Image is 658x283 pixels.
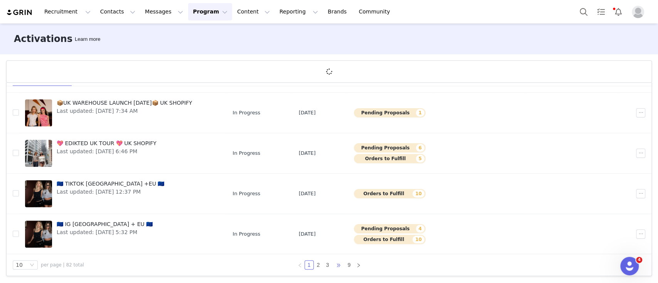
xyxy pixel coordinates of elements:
[632,6,644,18] img: placeholder-profile.jpg
[627,6,652,18] button: Profile
[40,3,95,20] button: Recruitment
[30,263,34,268] i: icon: down
[345,261,353,269] a: 9
[305,261,313,269] a: 1
[57,107,192,115] span: Last updated: [DATE] 7:34 AM
[188,3,232,20] button: Program
[323,260,332,270] li: 3
[323,261,332,269] a: 3
[354,154,426,163] button: Orders to Fulfill5
[232,109,260,117] span: In Progress
[636,257,642,263] span: 4
[354,260,363,270] li: Next Page
[25,97,220,128] a: 📦UK WAREHOUSE LAUNCH [DATE]📦 UK SHOPIFYLast updated: [DATE] 7:34 AM
[232,230,260,238] span: In Progress
[332,260,345,270] li: Next 3 Pages
[620,257,639,275] iframe: Intercom live chat
[57,228,153,236] span: Last updated: [DATE] 5:32 PM
[96,3,140,20] button: Contacts
[16,261,23,269] div: 10
[575,3,592,20] button: Search
[356,263,361,268] i: icon: right
[232,3,274,20] button: Content
[299,190,316,198] span: [DATE]
[57,180,164,188] span: 🇪🇺 TIKTOK [GEOGRAPHIC_DATA] +EU 🇪🇺
[57,99,192,107] span: 📦UK WAREHOUSE LAUNCH [DATE]📦 UK SHOPIFY
[299,149,316,157] span: [DATE]
[299,230,316,238] span: [DATE]
[140,3,188,20] button: Messages
[73,35,102,43] div: Tooltip anchor
[354,108,426,117] button: Pending Proposals1
[314,261,323,269] a: 2
[232,149,260,157] span: In Progress
[25,219,220,250] a: 🇪🇺 IG [GEOGRAPHIC_DATA] + EU 🇪🇺Last updated: [DATE] 5:32 PM
[6,9,33,16] img: grin logo
[14,32,72,46] h3: Activations
[354,235,426,244] button: Orders to Fulfill10
[25,178,220,209] a: 🇪🇺 TIKTOK [GEOGRAPHIC_DATA] +EU 🇪🇺Last updated: [DATE] 12:37 PM
[592,3,609,20] a: Tasks
[57,220,153,228] span: 🇪🇺 IG [GEOGRAPHIC_DATA] + EU 🇪🇺
[57,188,164,196] span: Last updated: [DATE] 12:37 PM
[295,260,305,270] li: Previous Page
[610,3,627,20] button: Notifications
[232,190,260,198] span: In Progress
[323,3,353,20] a: Brands
[275,3,323,20] button: Reporting
[299,109,316,117] span: [DATE]
[41,261,84,268] span: per page | 82 total
[354,143,426,152] button: Pending Proposals6
[57,139,157,147] span: 💖 EDIKTED UK TOUR 💖 UK SHOPIFY
[354,189,426,198] button: Orders to Fulfill10
[57,147,157,156] span: Last updated: [DATE] 6:46 PM
[298,263,302,268] i: icon: left
[25,138,220,169] a: 💖 EDIKTED UK TOUR 💖 UK SHOPIFYLast updated: [DATE] 6:46 PM
[354,224,426,233] button: Pending Proposals4
[354,3,398,20] a: Community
